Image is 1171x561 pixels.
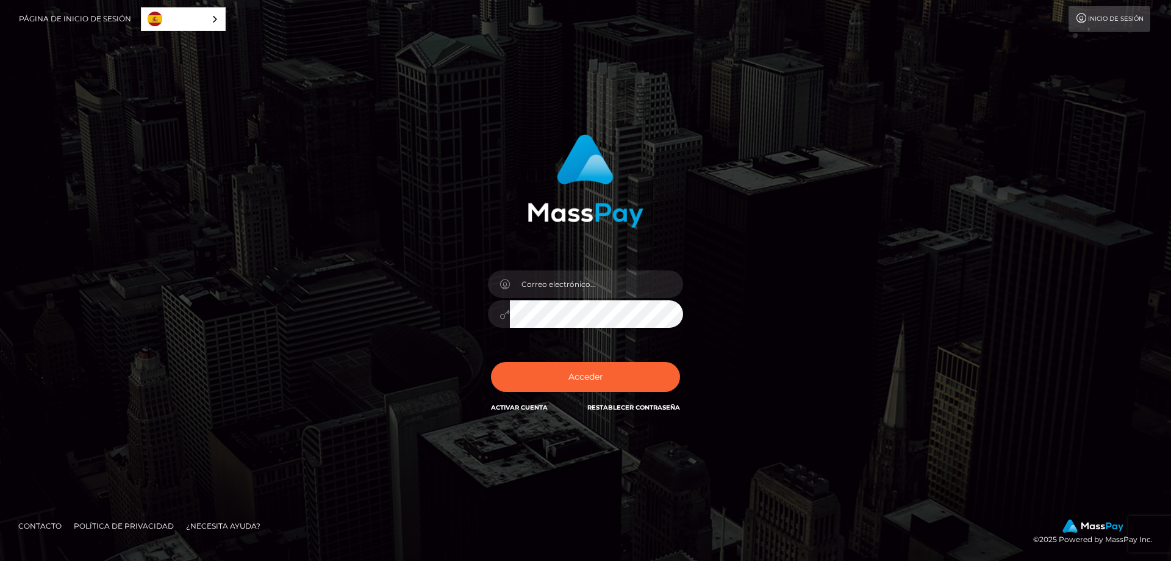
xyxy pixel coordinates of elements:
div: © 2025 Powered by MassPay Inc. [1033,519,1162,546]
img: MassPay Login [528,134,643,228]
button: Acceder [491,362,680,392]
a: Página de inicio de sesión [19,6,131,32]
a: Restablecer contraseña [587,404,680,411]
a: ¿Necesita ayuda? [181,516,265,535]
a: Activar Cuenta [491,404,548,411]
a: Política de privacidad [69,516,179,535]
aside: Language selected: Español [141,7,226,31]
img: MassPay [1062,519,1123,533]
a: Español [141,8,225,31]
a: Inicio de sesión [1069,6,1150,32]
a: Contacto [13,516,66,535]
div: Language [141,7,226,31]
input: Correo electrónico... [510,270,683,298]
